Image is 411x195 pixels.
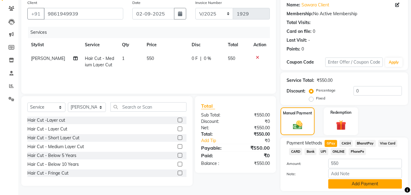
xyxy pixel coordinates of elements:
[287,88,305,94] div: Discount:
[349,148,366,155] span: PhonePe
[287,77,314,84] div: Service Total:
[235,125,274,131] div: ₹550.00
[333,119,349,131] img: _gift.svg
[27,38,81,52] th: Stylist
[27,152,76,159] div: Hair Cut - Below 5 Years
[228,56,235,61] span: 550
[316,96,325,101] label: Fixed
[319,148,328,155] span: UPI
[235,160,274,167] div: ₹550.00
[328,169,402,178] input: Add Note
[340,140,353,147] span: CASH
[197,144,235,151] div: Payable:
[197,138,242,144] a: Add Tip
[313,28,315,35] div: 0
[197,152,235,159] div: Paid:
[328,179,402,189] button: Add Payment
[143,38,188,52] th: Price
[224,38,250,52] th: Total
[28,27,274,38] div: Services
[282,171,323,177] label: Note:
[378,140,398,147] span: Visa Card
[287,2,300,8] div: Name:
[235,131,274,138] div: ₹550.00
[301,2,329,8] a: Sawara Client
[118,38,143,52] th: Qty
[325,57,383,67] input: Enter Offer / Coupon Code
[290,120,305,131] img: _cash.svg
[287,59,325,65] div: Coupon Code
[235,152,274,159] div: ₹0
[287,140,322,146] span: Payment Methods
[27,126,67,132] div: Hair Cut - Layer Cut
[27,144,84,150] div: Hair Cut - Medium Layer Cut
[385,58,402,67] button: Apply
[287,46,300,52] div: Points:
[201,103,215,109] span: Total
[197,125,235,131] div: Net:
[197,160,235,167] div: Balance :
[110,102,186,112] input: Search or Scan
[282,161,323,166] label: Amount:
[192,55,198,62] span: 0 F
[235,118,274,125] div: ₹0
[27,135,79,141] div: Hair Cut - Short Layer Cut
[27,161,79,168] div: Hair Cut - Below 10 Years
[44,8,123,19] input: Search by Name/Mobile/Email/Code
[301,46,304,52] div: 0
[27,8,44,19] button: +91
[85,56,114,68] span: Hair Cut - Medium Layer Cut
[197,112,235,118] div: Sub Total:
[325,140,337,147] span: GPay
[316,88,336,93] label: Percentage
[287,11,402,17] div: No Active Membership
[197,131,235,138] div: Total:
[31,56,65,61] span: [PERSON_NAME]
[242,138,275,144] div: ₹0
[197,118,235,125] div: Discount:
[283,110,312,116] label: Manual Payment
[287,11,313,17] div: Membership:
[331,148,347,155] span: ONLINE
[204,55,211,62] span: 0 %
[287,37,307,44] div: Last Visit:
[355,140,376,147] span: BharatPay
[287,19,311,26] div: Total Visits:
[235,144,274,151] div: ₹550.00
[330,110,351,115] label: Redemption
[27,117,65,124] div: Hair Cut -Layer cut
[317,77,333,84] div: ₹550.00
[289,148,302,155] span: CARD
[122,56,124,61] span: 1
[188,38,224,52] th: Disc
[250,38,270,52] th: Action
[287,28,312,35] div: Card on file:
[200,55,201,62] span: |
[328,159,402,168] input: Amount
[147,56,154,61] span: 550
[305,148,316,155] span: Bank
[308,37,310,44] div: -
[81,38,118,52] th: Service
[27,170,68,176] div: Hair Cut - Fringe Cut
[235,112,274,118] div: ₹550.00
